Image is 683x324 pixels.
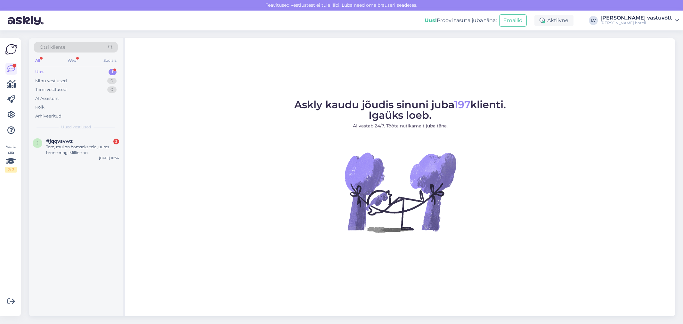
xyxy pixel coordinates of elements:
[425,17,497,24] div: Proovi tasuta juba täna:
[425,17,437,23] b: Uus!
[34,56,41,65] div: All
[61,124,91,130] span: Uued vestlused
[113,139,119,144] div: 2
[107,78,117,84] div: 0
[35,78,67,84] div: Minu vestlused
[294,123,506,129] p: AI vastab 24/7. Tööta nutikamalt juba täna.
[35,113,61,119] div: Arhiveeritud
[107,86,117,93] div: 0
[600,15,679,26] a: [PERSON_NAME] vastuvõtt[PERSON_NAME] hotell
[454,98,470,111] span: 197
[534,15,573,26] div: Aktiivne
[40,44,65,51] span: Otsi kliente
[343,134,458,250] img: No Chat active
[5,167,17,173] div: 2 / 3
[35,69,44,75] div: Uus
[46,138,73,144] span: #jqqvsvwz
[600,15,672,20] div: [PERSON_NAME] vastuvõtt
[589,16,598,25] div: LV
[109,69,117,75] div: 1
[294,98,506,121] span: Askly kaudu jõudis sinuni juba klienti. Igaüks loeb.
[5,144,17,173] div: Vaata siia
[66,56,77,65] div: Web
[102,56,118,65] div: Socials
[35,86,67,93] div: Tiimi vestlused
[99,156,119,160] div: [DATE] 10:54
[37,141,38,145] span: j
[35,95,59,102] div: AI Assistent
[46,144,119,156] div: Tere, mul on homseks teie juures broneering. Milline on parkimisvõimalus?
[5,43,17,55] img: Askly Logo
[35,104,45,110] div: Kõik
[600,20,672,26] div: [PERSON_NAME] hotell
[499,14,527,27] button: Emailid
